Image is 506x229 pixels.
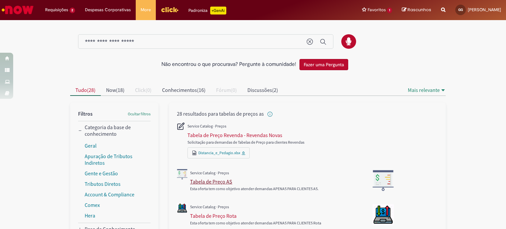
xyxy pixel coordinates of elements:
[458,8,463,12] span: GG
[387,8,392,13] span: 1
[85,7,131,13] span: Despesas Corporativas
[402,7,431,13] a: Rascunhos
[299,59,348,70] button: Fazer uma Pergunta
[188,7,226,14] div: Padroniza
[210,7,226,14] p: +GenAi
[45,7,68,13] span: Requisições
[468,7,501,13] span: [PERSON_NAME]
[1,3,35,16] img: ServiceNow
[368,7,386,13] span: Favoritos
[141,7,151,13] span: More
[408,7,431,13] span: Rascunhos
[70,8,75,13] span: 2
[161,5,179,14] img: click_logo_yellow_360x200.png
[161,62,296,68] h2: Não encontrou o que procurava? Pergunte à comunidade!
